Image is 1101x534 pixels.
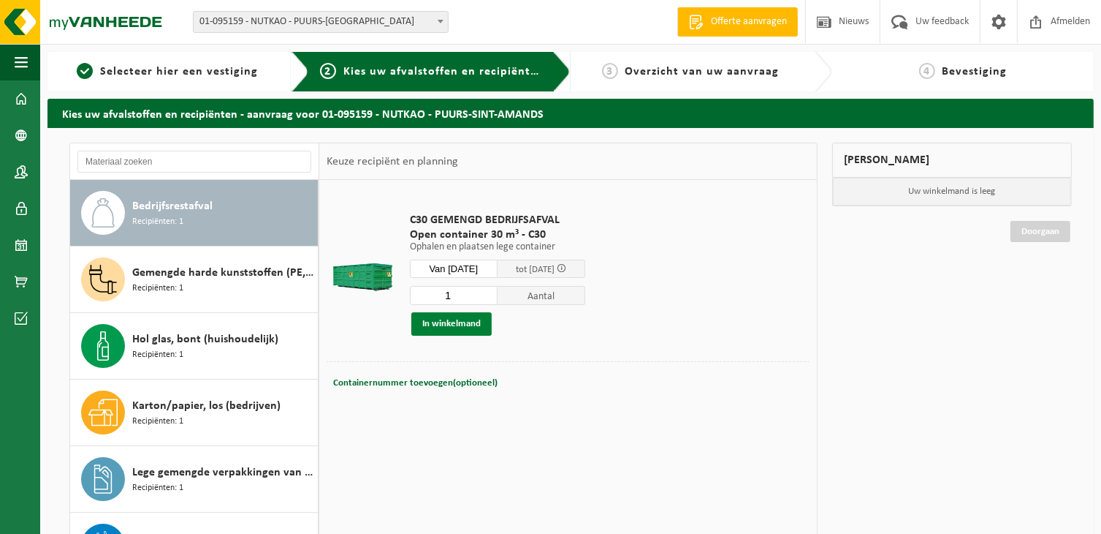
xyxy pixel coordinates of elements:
span: Karton/papier, los (bedrijven) [132,397,281,415]
span: Recipiënten: 1 [132,282,183,296]
button: Hol glas, bont (huishoudelijk) Recipiënten: 1 [70,313,319,380]
span: 4 [919,63,935,79]
span: Recipiënten: 1 [132,215,183,229]
span: 3 [602,63,618,79]
button: In winkelmand [411,312,492,336]
div: Keuze recipiënt en planning [319,143,465,180]
a: Offerte aanvragen [677,7,798,37]
h2: Kies uw afvalstoffen en recipiënten - aanvraag voor 01-095159 - NUTKAO - PUURS-SINT-AMANDS [47,99,1094,127]
span: 01-095159 - NUTKAO - PUURS-SINT-AMANDS [194,12,448,32]
span: Overzicht van uw aanvraag [625,66,780,78]
p: Ophalen en plaatsen lege container [410,242,585,252]
a: Doorgaan [1010,221,1070,242]
span: Lege gemengde verpakkingen van gevaarlijke stoffen [132,464,314,481]
span: Gemengde harde kunststoffen (PE, PP en PVC), recycleerbaar (industrieel) [132,264,314,282]
span: C30 GEMENGD BEDRIJFSAFVAL [410,213,585,227]
span: Kies uw afvalstoffen en recipiënten [343,66,544,78]
span: Selecteer hier een vestiging [100,66,258,78]
span: Hol glas, bont (huishoudelijk) [132,331,278,348]
span: Recipiënten: 1 [132,481,183,495]
span: Recipiënten: 1 [132,415,183,429]
button: Gemengde harde kunststoffen (PE, PP en PVC), recycleerbaar (industrieel) Recipiënten: 1 [70,247,319,313]
p: Uw winkelmand is leeg [833,178,1071,206]
button: Lege gemengde verpakkingen van gevaarlijke stoffen Recipiënten: 1 [70,446,319,513]
span: Containernummer toevoegen(optioneel) [333,378,498,388]
button: Containernummer toevoegen(optioneel) [332,373,499,394]
span: Bevestiging [942,66,1007,78]
span: Open container 30 m³ - C30 [410,227,585,242]
span: Aantal [498,286,585,305]
span: Offerte aanvragen [707,15,790,29]
input: Selecteer datum [410,260,498,278]
div: [PERSON_NAME] [832,143,1072,178]
button: Bedrijfsrestafval Recipiënten: 1 [70,180,319,247]
input: Materiaal zoeken [77,151,311,173]
span: tot [DATE] [516,265,555,274]
span: 01-095159 - NUTKAO - PUURS-SINT-AMANDS [193,11,449,33]
button: Karton/papier, los (bedrijven) Recipiënten: 1 [70,380,319,446]
span: 2 [320,63,336,79]
span: 1 [77,63,93,79]
span: Recipiënten: 1 [132,348,183,362]
span: Bedrijfsrestafval [132,198,213,215]
a: 1Selecteer hier een vestiging [55,63,280,80]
